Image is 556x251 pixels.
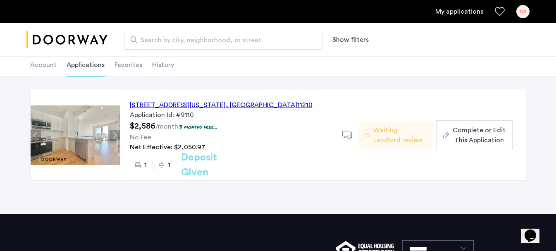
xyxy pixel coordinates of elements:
[115,53,142,76] li: Favorites
[130,134,151,141] span: No Fee
[332,35,369,45] button: Show or hide filters
[373,125,426,145] span: Waiting Landlord review
[155,123,178,130] sub: /month
[516,5,530,18] div: DS
[435,7,483,17] a: My application
[130,110,332,120] div: Application Id: #9110
[141,35,299,45] span: Search by city, neighborhood, or street.
[181,150,247,180] h2: Deposit Given
[130,122,155,130] span: $2,586
[110,130,120,141] button: Next apartment
[26,24,107,55] img: logo
[26,24,107,55] a: Cazamio logo
[30,53,57,76] li: Account
[67,53,105,76] li: Applications
[179,123,217,130] p: 3 months free...
[130,100,313,110] div: [STREET_ADDRESS][US_STATE] 11210
[144,162,147,168] span: 1
[453,125,506,145] span: Complete or Edit This Application
[124,30,322,50] input: Apartment Search
[495,7,505,17] a: Favorites
[152,53,174,76] li: History
[436,120,512,150] button: button
[168,162,170,168] span: 1
[130,144,205,151] span: Net Effective: $2,050.97
[31,105,120,165] img: Apartment photo
[226,102,297,108] span: , [GEOGRAPHIC_DATA]
[521,218,548,243] iframe: chat widget
[31,130,41,141] button: Previous apartment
